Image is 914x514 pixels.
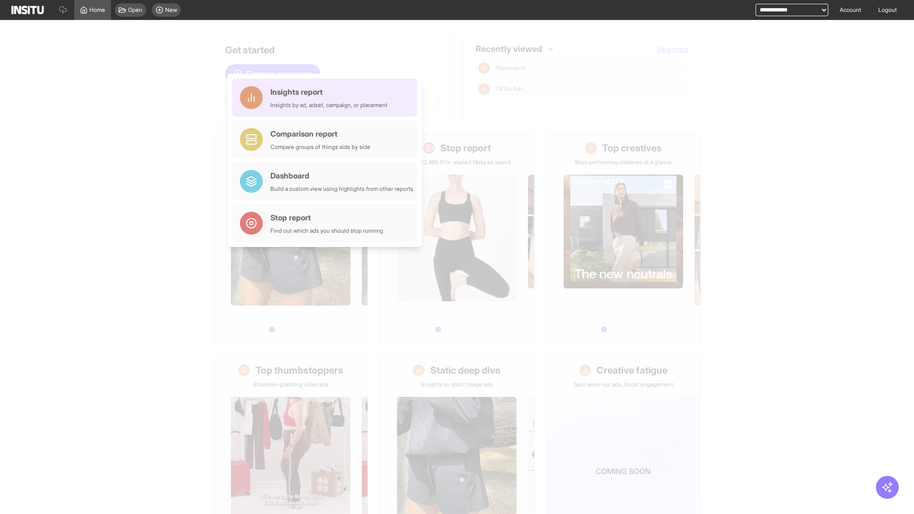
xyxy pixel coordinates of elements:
[270,227,383,235] div: Find out which ads you should stop running
[270,212,383,223] div: Stop report
[270,143,370,151] div: Compare groups of things side by side
[89,6,105,14] span: Home
[128,6,142,14] span: Open
[270,185,413,193] div: Build a custom view using highlights from other reports
[270,86,387,98] div: Insights report
[270,101,387,109] div: Insights by ad, adset, campaign, or placement
[270,170,413,181] div: Dashboard
[11,6,44,14] img: Logo
[270,128,370,139] div: Comparison report
[165,6,177,14] span: New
